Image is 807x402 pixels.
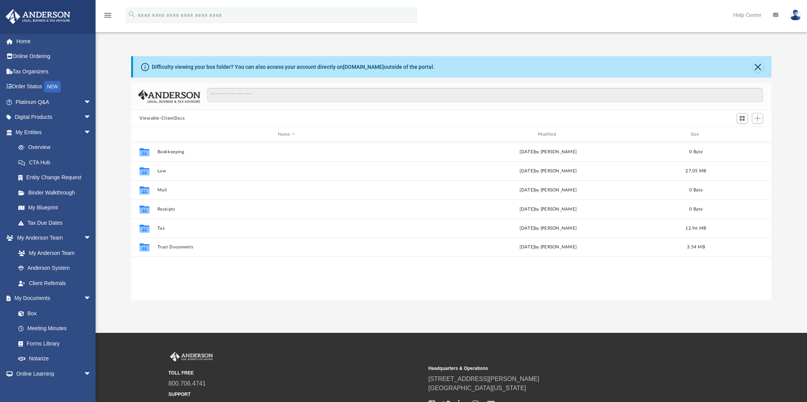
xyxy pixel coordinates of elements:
[158,226,416,231] button: Tax
[5,230,99,246] a: My Anderson Teamarrow_drop_down
[714,131,768,138] div: id
[44,81,61,92] div: NEW
[11,185,103,200] a: Binder Walkthrough
[131,142,771,300] div: grid
[5,110,103,125] a: Digital Productsarrow_drop_down
[11,200,99,216] a: My Blueprint
[685,226,706,230] span: 12.96 MB
[135,131,154,138] div: id
[84,291,99,306] span: arrow_drop_down
[520,245,535,249] span: [DATE]
[343,64,384,70] a: [DOMAIN_NAME]
[5,79,103,95] a: Order StatusNEW
[429,365,683,372] small: Headquarters & Operations
[5,125,103,140] a: My Entitiesarrow_drop_down
[169,380,206,387] a: 800.706.4741
[429,385,526,391] a: [GEOGRAPHIC_DATA][US_STATE]
[429,376,539,382] a: [STREET_ADDRESS][PERSON_NAME]
[11,306,95,321] a: Box
[11,336,95,351] a: Forms Library
[419,168,677,175] div: [DATE] by [PERSON_NAME]
[169,391,423,398] small: SUPPORT
[419,225,677,232] div: [DATE] by [PERSON_NAME]
[753,62,763,72] button: Close
[11,351,99,366] a: Notarize
[169,352,214,362] img: Anderson Advisors Platinum Portal
[158,169,416,173] button: Law
[128,10,136,19] i: search
[685,169,706,173] span: 27.05 MB
[419,149,677,156] div: [DATE] by [PERSON_NAME]
[11,215,103,230] a: Tax Due Dates
[5,64,103,79] a: Tax Organizers
[419,244,677,251] div: by [PERSON_NAME]
[737,113,748,124] button: Switch to Grid View
[5,366,99,381] a: Online Learningarrow_drop_down
[11,140,103,155] a: Overview
[419,206,677,213] div: [DATE] by [PERSON_NAME]
[419,131,677,138] div: Modified
[84,94,99,110] span: arrow_drop_down
[689,188,703,192] span: 0 Byte
[5,291,99,306] a: My Documentsarrow_drop_down
[689,207,703,211] span: 0 Byte
[103,11,112,20] i: menu
[752,113,763,124] button: Add
[158,245,416,250] button: Trust Documents
[5,94,103,110] a: Platinum Q&Aarrow_drop_down
[687,245,705,249] span: 3.54 MB
[11,170,103,185] a: Entity Change Request
[11,321,99,336] a: Meeting Minutes
[84,125,99,140] span: arrow_drop_down
[11,245,95,261] a: My Anderson Team
[157,131,416,138] div: Name
[158,149,416,154] button: Bookkeeping
[11,261,99,276] a: Anderson System
[140,115,185,122] button: Viewable-ClientDocs
[207,88,763,102] input: Search files and folders
[84,366,99,382] span: arrow_drop_down
[11,155,103,170] a: CTA Hub
[681,131,711,138] div: Size
[169,370,423,376] small: TOLL FREE
[5,34,103,49] a: Home
[158,207,416,212] button: Receipts
[103,15,112,20] a: menu
[84,110,99,125] span: arrow_drop_down
[84,230,99,246] span: arrow_drop_down
[689,150,703,154] span: 0 Byte
[790,10,801,21] img: User Pic
[152,63,435,71] div: Difficulty viewing your box folder? You can also access your account directly on outside of the p...
[5,49,103,64] a: Online Ordering
[419,187,677,194] div: [DATE] by [PERSON_NAME]
[11,276,99,291] a: Client Referrals
[3,9,73,24] img: Anderson Advisors Platinum Portal
[158,188,416,193] button: Mail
